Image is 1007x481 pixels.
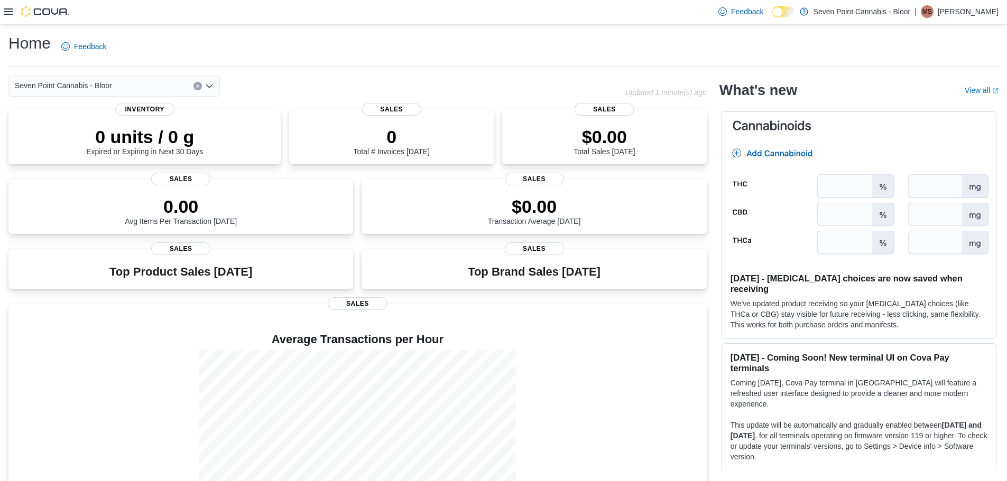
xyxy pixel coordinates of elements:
h3: [DATE] - [MEDICAL_DATA] choices are now saved when receiving [731,273,987,294]
div: Expired or Expiring in Next 30 Days [86,126,203,156]
span: Feedback [731,6,763,17]
p: | [914,5,917,18]
h3: Top Product Sales [DATE] [109,266,252,278]
span: Seven Point Cannabis - Bloor [15,79,112,92]
p: $0.00 [488,196,581,217]
span: Sales [575,103,634,116]
p: This update will be automatically and gradually enabled between , for all terminals operating on ... [731,420,987,462]
p: 0 [354,126,430,147]
span: Sales [505,173,564,185]
input: Dark Mode [772,6,794,17]
h3: Top Brand Sales [DATE] [468,266,600,278]
div: Total # Invoices [DATE] [354,126,430,156]
h1: Home [8,33,51,54]
span: Sales [151,242,210,255]
img: Cova [21,6,69,17]
button: Clear input [193,82,202,90]
strong: [DATE] and [DATE] [731,421,982,440]
p: [PERSON_NAME] [938,5,999,18]
div: Melissa Schullerer [921,5,934,18]
p: Updated 1 minute(s) ago [625,88,707,97]
span: Inventory [115,103,174,116]
p: 0 units / 0 g [86,126,203,147]
span: Sales [362,103,421,116]
span: Sales [151,173,210,185]
span: MS [922,5,932,18]
h2: What's new [719,82,797,99]
span: Feedback [74,41,106,52]
svg: External link [992,88,999,94]
span: Dark Mode [772,17,773,18]
button: Open list of options [205,82,214,90]
p: $0.00 [574,126,635,147]
h3: [DATE] - Coming Soon! New terminal UI on Cova Pay terminals [731,352,987,373]
p: Seven Point Cannabis - Bloor [814,5,911,18]
span: Sales [328,297,387,310]
span: Sales [505,242,564,255]
a: Feedback [57,36,110,57]
p: We've updated product receiving so your [MEDICAL_DATA] choices (like THCa or CBG) stay visible fo... [731,298,987,330]
p: 0.00 [125,196,237,217]
a: View allExternal link [965,86,999,95]
div: Avg Items Per Transaction [DATE] [125,196,237,225]
p: Coming [DATE], Cova Pay terminal in [GEOGRAPHIC_DATA] will feature a refreshed user interface des... [731,378,987,409]
h4: Average Transactions per Hour [17,333,698,346]
a: Feedback [714,1,768,22]
div: Total Sales [DATE] [574,126,635,156]
div: Transaction Average [DATE] [488,196,581,225]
